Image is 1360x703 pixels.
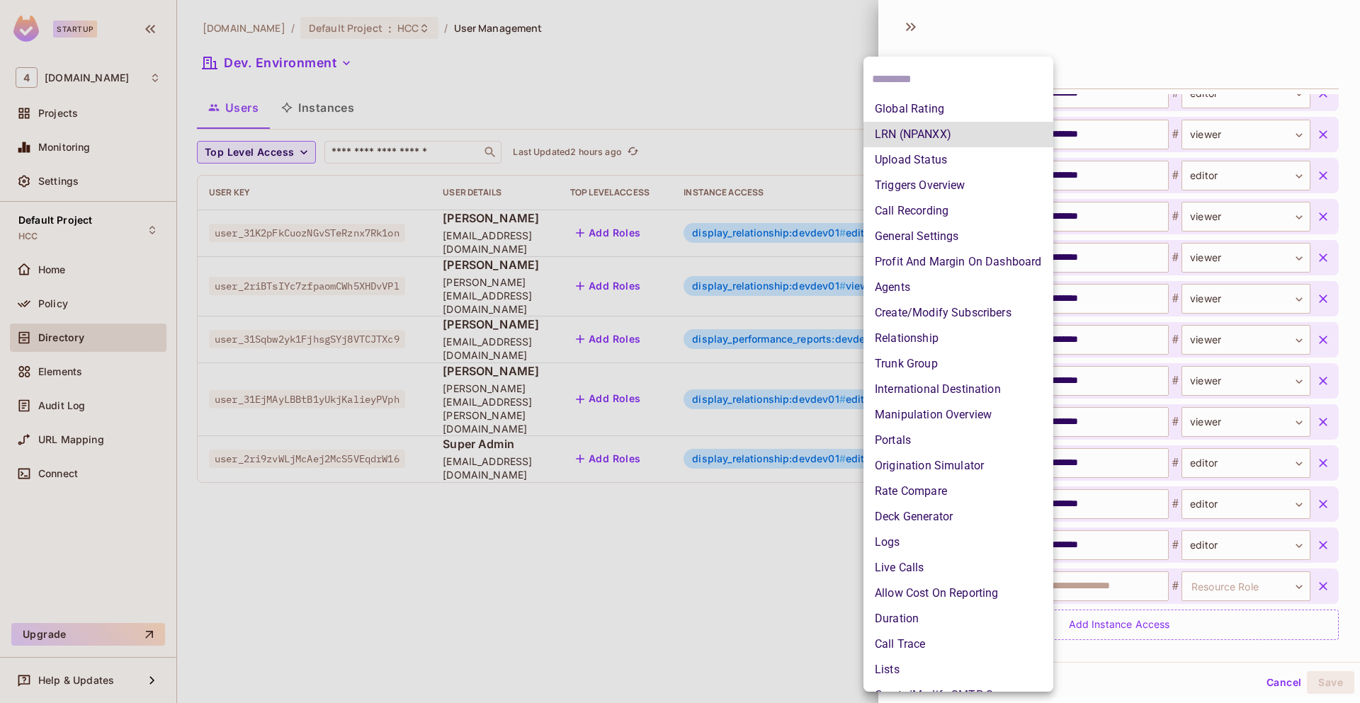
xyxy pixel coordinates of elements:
[863,631,1053,657] li: Call Trace
[863,377,1053,402] li: International Destination
[863,351,1053,377] li: Trunk Group
[863,657,1053,682] li: Lists
[863,402,1053,428] li: Manipulation Overview
[863,96,1053,122] li: Global Rating
[863,173,1053,198] li: Triggers Overview
[863,581,1053,606] li: Allow Cost On Reporting
[863,606,1053,631] li: Duration
[863,300,1053,326] li: Create/Modify Subscribers
[863,530,1053,555] li: Logs
[863,326,1053,351] li: Relationship
[863,224,1053,249] li: General Settings
[863,504,1053,530] li: Deck Generator
[863,479,1053,504] li: Rate Compare
[863,147,1053,173] li: Upload Status
[863,555,1053,581] li: Live Calls
[863,275,1053,300] li: Agents
[863,428,1053,453] li: Portals
[863,198,1053,224] li: Call Recording
[863,453,1053,479] li: Origination Simulator
[863,122,1053,147] li: LRN (NPANXX)
[863,249,1053,275] li: Profit And Margin On Dashboard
